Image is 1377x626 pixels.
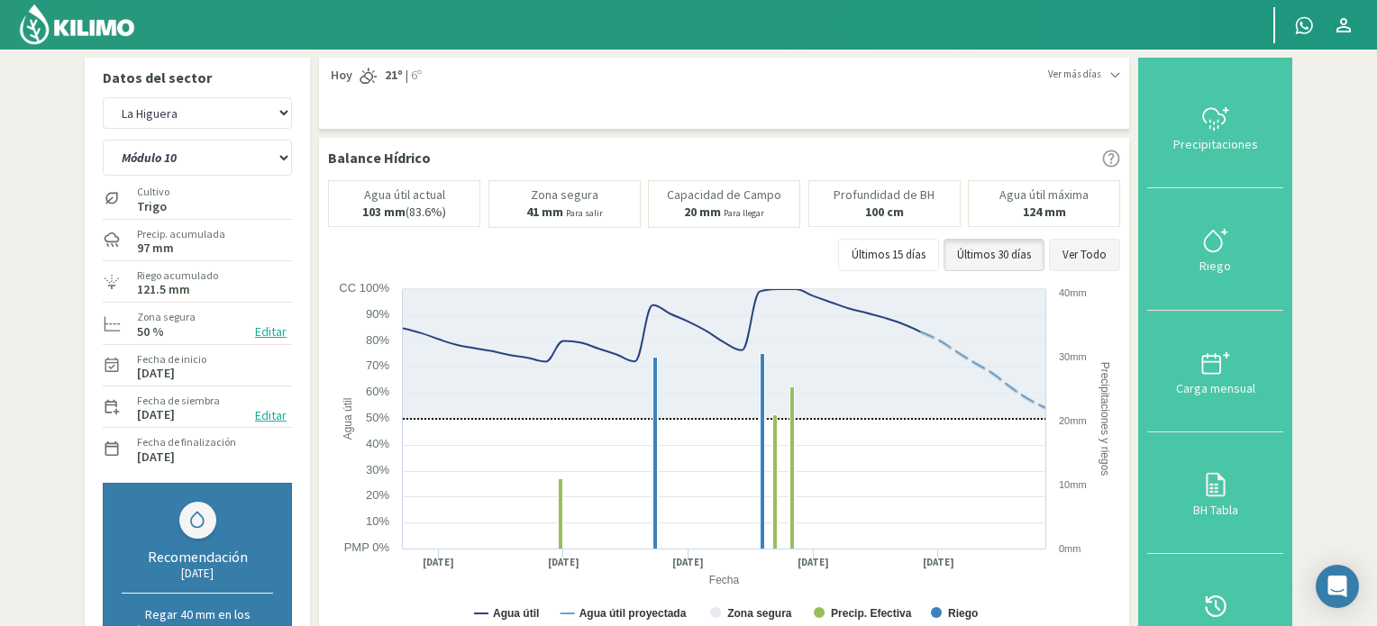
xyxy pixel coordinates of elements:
[137,242,174,254] label: 97 mm
[834,188,935,202] p: Profundidad de BH
[1147,188,1283,310] button: Riego
[366,463,389,476] text: 30%
[366,488,389,502] text: 20%
[548,556,579,569] text: [DATE]
[1147,67,1283,188] button: Precipitaciones
[493,607,539,620] text: Agua útil
[1059,287,1087,298] text: 40mm
[667,188,781,202] p: Capacidad de Campo
[122,548,273,566] div: Recomendación
[137,184,169,200] label: Cultivo
[137,284,190,295] label: 121.5 mm
[1153,259,1278,272] div: Riego
[1059,543,1081,554] text: 0mm
[1153,138,1278,150] div: Precipitaciones
[1147,432,1283,554] button: BH Tabla
[18,3,136,46] img: Kilimo
[724,207,764,219] small: Para llegar
[408,67,422,85] span: 6º
[137,268,218,284] label: Riego acumulado
[1048,67,1101,82] span: Ver más días
[137,393,220,409] label: Fecha de siembra
[406,67,408,85] span: |
[727,607,792,620] text: Zona segura
[328,147,431,168] p: Balance Hídrico
[999,188,1089,202] p: Agua útil máxima
[122,566,273,581] div: [DATE]
[344,540,390,554] text: PMP 0%
[684,204,721,220] b: 20 mm
[923,556,954,569] text: [DATE]
[137,201,169,213] label: Trigo
[366,437,389,450] text: 40%
[366,411,389,424] text: 50%
[1153,504,1278,516] div: BH Tabla
[531,188,598,202] p: Zona segura
[1059,479,1087,490] text: 10mm
[364,188,445,202] p: Agua útil actual
[250,405,292,426] button: Editar
[1153,382,1278,395] div: Carga mensual
[137,309,196,325] label: Zona segura
[1023,204,1066,220] b: 124 mm
[137,451,175,463] label: [DATE]
[366,385,389,398] text: 60%
[566,207,603,219] small: Para salir
[137,409,175,421] label: [DATE]
[362,204,406,220] b: 103 mm
[865,204,904,220] b: 100 cm
[137,226,225,242] label: Precip. acumulada
[1099,361,1111,476] text: Precipitaciones y riegos
[948,607,978,620] text: Riego
[385,67,403,83] strong: 21º
[1059,351,1087,362] text: 30mm
[366,307,389,321] text: 90%
[137,326,164,338] label: 50 %
[798,556,829,569] text: [DATE]
[423,556,454,569] text: [DATE]
[1059,415,1087,426] text: 20mm
[526,204,563,220] b: 41 mm
[342,397,354,440] text: Agua útil
[709,574,740,586] text: Fecha
[579,607,687,620] text: Agua útil proyectada
[137,434,236,450] label: Fecha de finalización
[366,358,389,372] text: 70%
[137,351,206,367] label: Fecha de inicio
[672,556,704,569] text: [DATE]
[838,239,939,271] button: Últimos 15 días
[944,239,1044,271] button: Últimos 30 días
[328,67,352,85] span: Hoy
[1316,565,1359,608] div: Open Intercom Messenger
[1049,239,1120,271] button: Ver Todo
[366,514,389,528] text: 10%
[362,205,446,219] p: (83.6%)
[831,607,912,620] text: Precip. Efectiva
[137,367,175,379] label: [DATE]
[366,333,389,347] text: 80%
[250,322,292,342] button: Editar
[1147,311,1283,432] button: Carga mensual
[339,281,389,295] text: CC 100%
[103,67,292,88] p: Datos del sector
